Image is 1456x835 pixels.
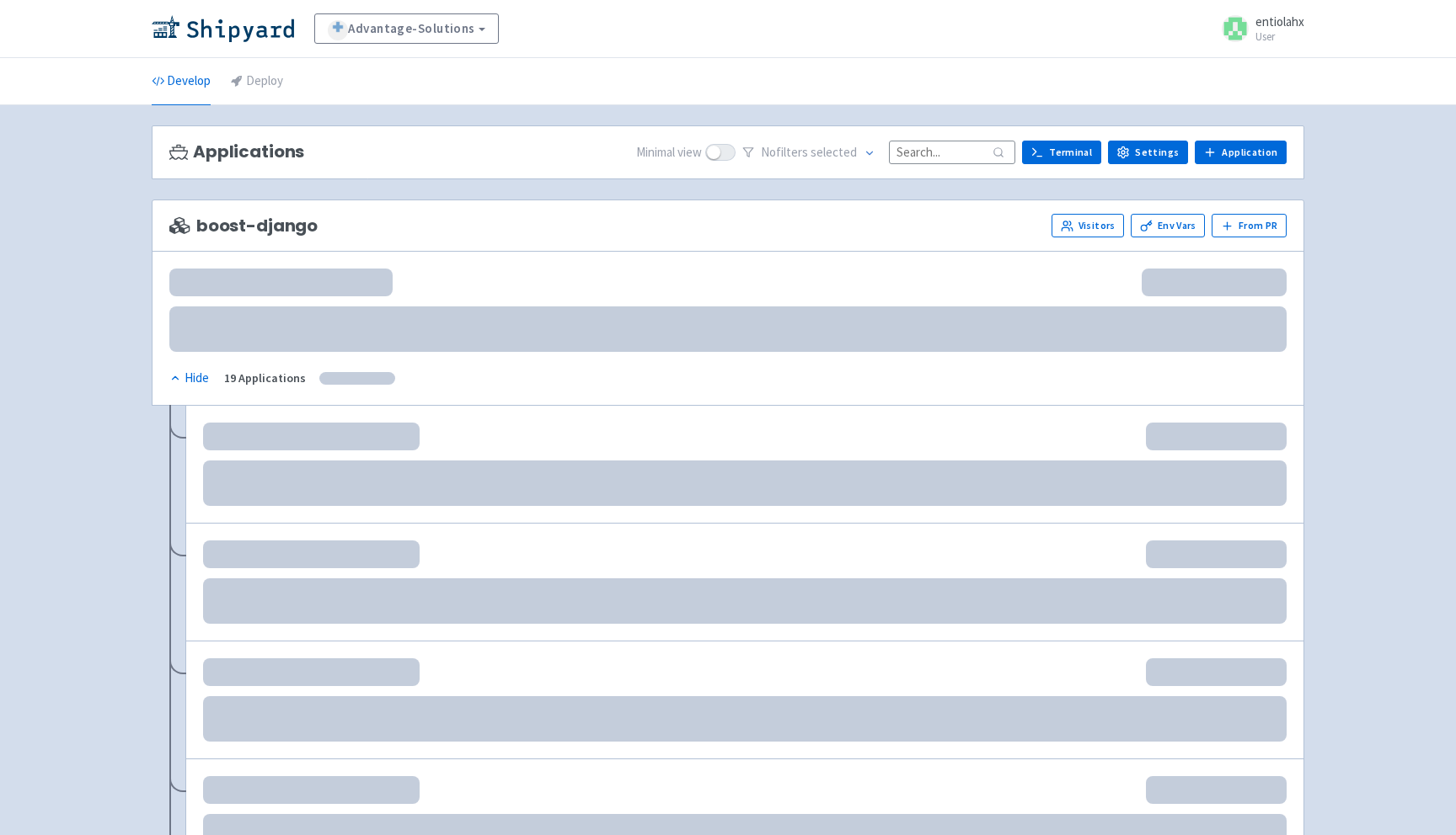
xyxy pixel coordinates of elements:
[169,369,209,388] div: Hide
[1022,141,1101,164] a: Terminal
[636,143,702,162] span: Minimal view
[889,141,1015,163] input: Search...
[152,15,294,42] img: Shipyard logo
[224,369,306,388] div: 19 Applications
[1212,15,1304,42] a: entiolahx User
[761,143,857,162] span: No filter s
[1108,141,1188,164] a: Settings
[1195,141,1287,164] a: Application
[1212,214,1287,237] button: From PR
[169,369,211,388] button: Hide
[314,13,499,44] a: Advantage-Solutions
[152,58,211,105] a: Develop
[169,216,318,236] span: boost-django
[169,142,304,162] h3: Applications
[1255,13,1304,29] span: entiolahx
[1052,214,1124,237] a: Visitors
[231,58,283,105] a: Deploy
[1255,31,1304,42] small: User
[1131,214,1205,237] a: Env Vars
[811,144,857,160] span: selected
